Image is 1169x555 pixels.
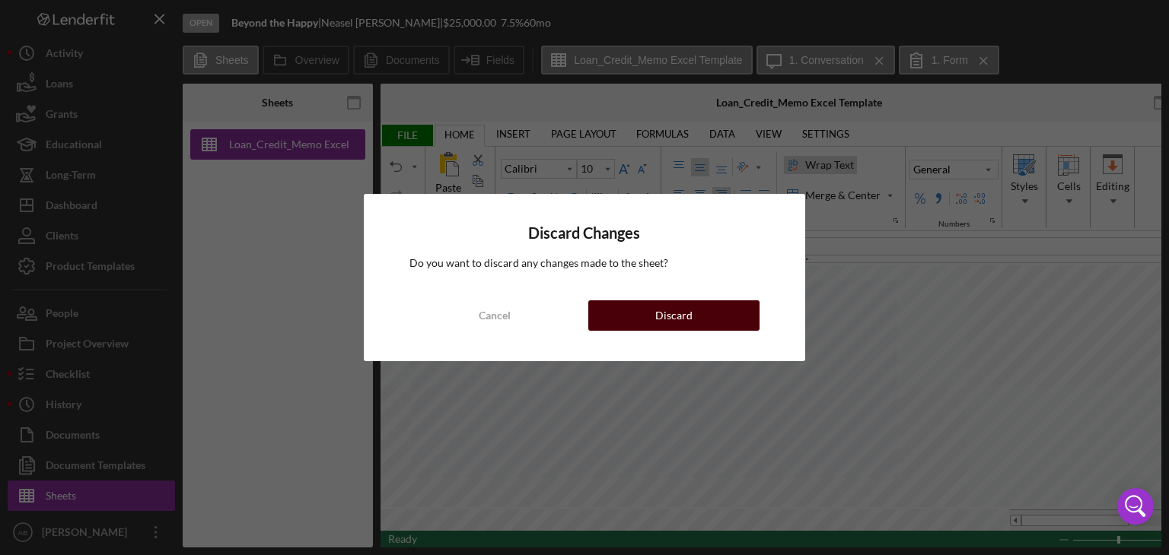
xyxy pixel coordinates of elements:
[655,300,693,331] div: Discard
[409,224,760,242] h4: Discard Changes
[409,300,581,331] button: Cancel
[1117,488,1154,525] div: Open Intercom Messenger
[588,300,760,331] button: Discard
[479,300,511,331] div: Cancel
[409,256,668,269] span: Do you want to discard any changes made to the sheet?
